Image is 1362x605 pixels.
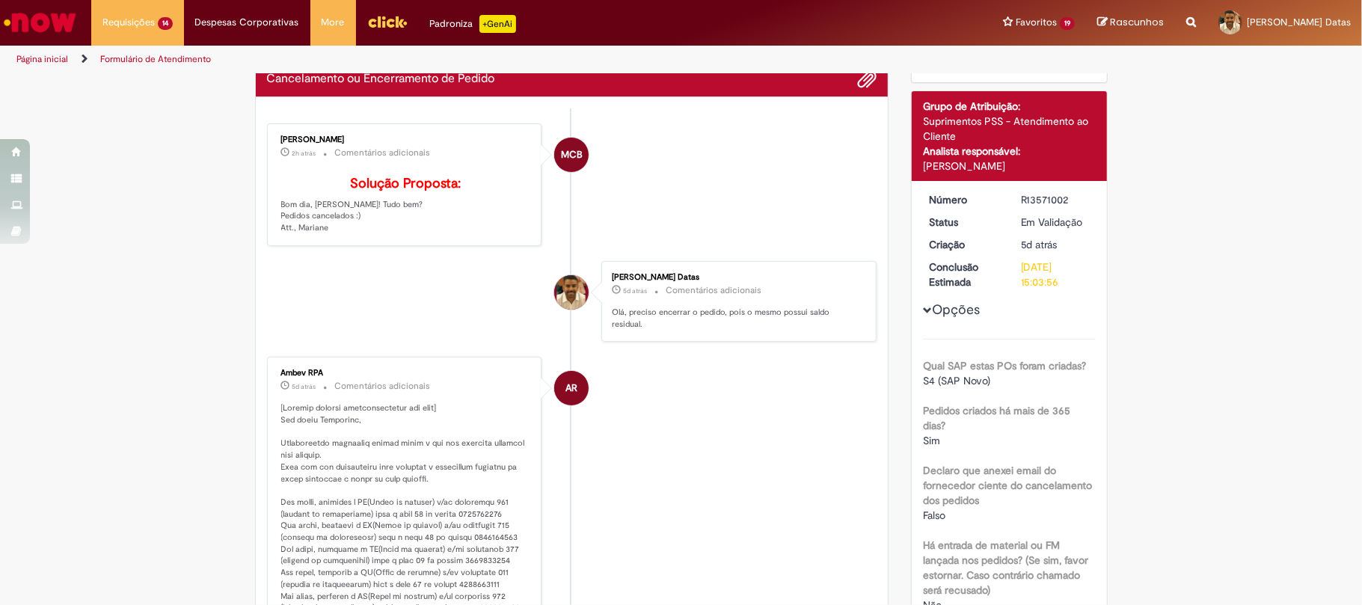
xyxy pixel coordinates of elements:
img: click_logo_yellow_360x200.png [367,10,408,33]
a: Formulário de Atendimento [100,53,211,65]
b: Declaro que anexei email do fornecedor ciente do cancelamento dos pedidos [923,464,1092,507]
time: 26/09/2025 16:43:21 [623,286,647,295]
div: Em Validação [1021,215,1090,230]
span: AR [565,370,577,406]
span: Requisições [102,15,155,30]
dt: Número [918,192,1010,207]
button: Adicionar anexos [857,70,877,89]
div: Padroniza [430,15,516,33]
div: Suprimentos PSS - Atendimento ao Cliente [923,114,1096,144]
a: Rascunhos [1097,16,1164,30]
img: ServiceNow [1,7,79,37]
div: Ambev RPA [554,371,589,405]
p: Bom dia, [PERSON_NAME]! Tudo bem? Pedidos cancelados :) Att., Mariane [281,176,530,234]
div: Mariane Cega Bianchessi [554,138,589,172]
time: 26/09/2025 16:37:41 [292,382,316,391]
small: Comentários adicionais [335,380,431,393]
time: 01/10/2025 11:09:53 [292,149,316,158]
span: 5d atrás [623,286,647,295]
span: 14 [158,17,173,30]
span: More [322,15,345,30]
span: 5d atrás [1021,238,1058,251]
p: Olá, preciso encerrar o pedido, pois o mesmo possui saldo residual. [612,307,861,330]
small: Comentários adicionais [335,147,431,159]
b: Pedidos criados há mais de 365 dias? [923,404,1070,432]
ul: Trilhas de página [11,46,897,73]
div: R13571002 [1021,192,1090,207]
span: S4 (SAP Novo) [923,374,990,387]
b: Há entrada de material ou FM lançada nos pedidos? (Se sim, favor estornar. Caso contrário chamado... [923,538,1088,597]
p: +GenAi [479,15,516,33]
span: 5d atrás [292,382,316,391]
small: Comentários adicionais [666,284,761,297]
dt: Status [918,215,1010,230]
div: Analista responsável: [923,144,1096,159]
span: Favoritos [1016,15,1057,30]
span: 19 [1060,17,1075,30]
span: Rascunhos [1110,15,1164,29]
a: Página inicial [16,53,68,65]
div: [DATE] 15:03:56 [1021,259,1090,289]
span: Sim [923,434,940,447]
dt: Criação [918,237,1010,252]
div: 26/09/2025 14:58:12 [1021,237,1090,252]
div: [PERSON_NAME] [923,159,1096,173]
span: MCB [561,137,583,173]
b: Solução Proposta: [350,175,461,192]
span: 2h atrás [292,149,316,158]
div: Jefferson Pereira Datas [554,275,589,310]
div: Ambev RPA [281,369,530,378]
div: Grupo de Atribuição: [923,99,1096,114]
div: [PERSON_NAME] Datas [612,273,861,282]
div: [PERSON_NAME] [281,135,530,144]
span: Despesas Corporativas [195,15,299,30]
span: [PERSON_NAME] Datas [1247,16,1351,28]
time: 26/09/2025 14:58:12 [1021,238,1058,251]
dt: Conclusão Estimada [918,259,1010,289]
span: Falso [923,509,945,522]
b: Qual SAP estas POs foram criadas? [923,359,1086,372]
h2: Cancelamento ou Encerramento de Pedido Histórico de tíquete [267,73,495,86]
